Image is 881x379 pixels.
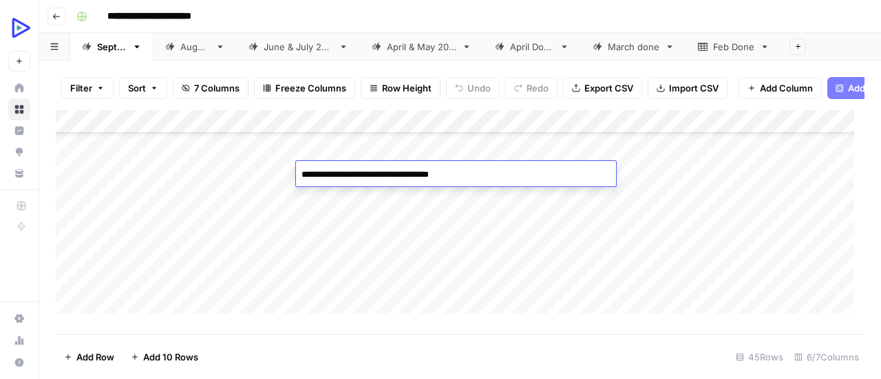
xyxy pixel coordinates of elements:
a: Feb Done [686,33,781,61]
a: March done [581,33,686,61]
img: OpenReplay Logo [8,16,33,41]
div: [DATE] [180,40,210,54]
a: Usage [8,329,30,351]
span: Add Column [760,81,813,95]
a: [DATE] & [DATE] [360,33,483,61]
div: April Done [510,40,554,54]
div: [DATE] [97,40,127,54]
a: Opportunities [8,141,30,163]
span: Row Height [382,81,432,95]
span: Filter [70,81,92,95]
span: Undo [467,81,491,95]
a: Browse [8,98,30,120]
span: Add 10 Rows [143,350,198,364]
button: Workspace: OpenReplay [8,11,30,45]
button: Undo [446,77,500,99]
button: Add 10 Rows [123,346,206,368]
button: Help + Support [8,351,30,373]
button: 7 Columns [173,77,248,99]
button: Import CSV [648,77,728,99]
span: Freeze Columns [275,81,346,95]
a: [DATE] [70,33,153,61]
a: Home [8,77,30,99]
a: Your Data [8,162,30,184]
button: Row Height [361,77,440,99]
div: [DATE] & [DATE] [264,40,333,54]
span: Redo [527,81,549,95]
span: Export CSV [584,81,633,95]
a: April Done [483,33,581,61]
div: March done [608,40,659,54]
span: Add Row [76,350,114,364]
button: Sort [119,77,167,99]
button: Add Row [56,346,123,368]
button: Freeze Columns [254,77,355,99]
div: 45 Rows [730,346,789,368]
div: 6/7 Columns [789,346,864,368]
span: Sort [128,81,146,95]
button: Export CSV [563,77,642,99]
div: Feb Done [713,40,754,54]
span: Import CSV [669,81,719,95]
a: Insights [8,120,30,142]
a: Settings [8,307,30,329]
a: [DATE] & [DATE] [237,33,360,61]
button: Add Column [739,77,822,99]
button: Redo [505,77,558,99]
span: 7 Columns [194,81,240,95]
a: [DATE] [153,33,237,61]
div: [DATE] & [DATE] [387,40,456,54]
button: Filter [61,77,114,99]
